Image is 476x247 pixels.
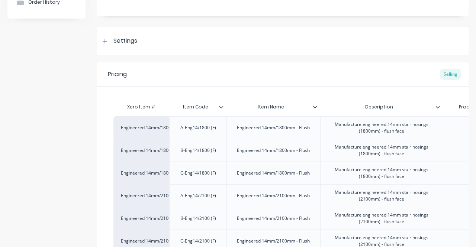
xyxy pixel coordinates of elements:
div: Selling [440,69,461,80]
div: Manufacture engineered 14mm stair nosings (1800mm) - flush face [324,142,440,159]
div: C-Eng14/1800 (F) [174,168,222,178]
div: Engineered 14mm/2100mm - Flush [231,214,316,223]
div: Item Name [226,98,316,116]
div: Manufacture engineered 14mm stair nosings (1800mm) - flush face [324,120,440,136]
div: Engineered 14mm/1800mm - Flush [231,123,316,133]
div: Item Code [169,100,226,114]
div: Manufacture engineered 14mm stair nosings (2100mm) - flush face [324,210,440,227]
div: Pricing [108,70,127,79]
div: Engineered 14mm/2100mm (F) [121,215,162,222]
div: A-Eng14/1800 (F) [174,123,222,133]
div: Engineered 14mm/1800mm - Flush [231,146,316,155]
div: B-Eng14/2100 (F) [174,214,222,223]
div: Settings [113,36,137,46]
div: Item Code [169,98,222,116]
div: Engineered 14mm/2100mm - Flush [231,191,316,201]
div: Manufacture engineered 14mm stair nosings (1800mm) - flush face [324,165,440,181]
div: Engineered 14mm/2100mm (F) [121,192,162,199]
div: Manufacture engineered 14mm stair nosings (2100mm) - flush face [324,188,440,204]
div: Engineered 14mm/1800mm - Flush [231,168,316,178]
div: Xero Item # [113,100,169,114]
div: Engineered 14mm/1800mm (F) [121,147,162,154]
div: A-Eng14/2100 (F) [174,191,222,201]
div: Engineered 14mm/1800mm (F) [121,170,162,176]
div: B-Eng14/1800 (F) [174,146,222,155]
div: Engineered 14mm/2100mm - Flush [231,236,316,246]
div: Engineered 14mm/2100mm (F) [121,238,162,244]
div: C-Eng14/2100 (F) [174,236,222,246]
div: Description [320,98,438,116]
div: Engineered 14mm/1800mm (F) [121,124,162,131]
div: Description [320,100,443,114]
div: Item Name [226,100,320,114]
